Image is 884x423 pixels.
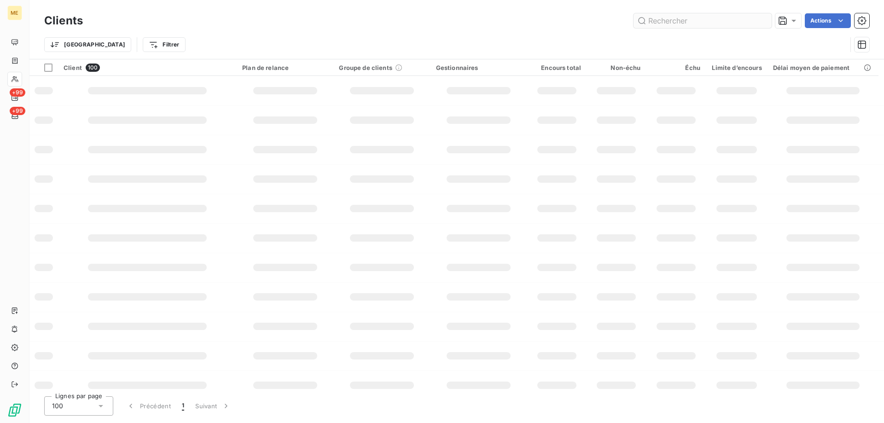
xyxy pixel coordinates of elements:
span: +99 [10,88,25,97]
span: 100 [52,401,63,411]
span: 100 [86,64,100,72]
button: Précédent [121,396,176,416]
div: Plan de relance [242,64,328,71]
div: Limite d’encours [711,64,762,71]
button: Suivant [190,396,236,416]
span: Groupe de clients [339,64,392,71]
span: 1 [182,401,184,411]
span: +99 [10,107,25,115]
a: +99 [7,90,22,105]
div: Gestionnaires [436,64,522,71]
h3: Clients [44,12,83,29]
input: Rechercher [634,13,772,28]
div: ME [7,6,22,20]
button: Actions [805,13,851,28]
button: [GEOGRAPHIC_DATA] [44,37,131,52]
button: Filtrer [143,37,185,52]
span: Client [64,64,82,71]
div: Encours total [533,64,581,71]
div: Non-échu [592,64,640,71]
button: 1 [176,396,190,416]
div: Échu [652,64,700,71]
img: Logo LeanPay [7,403,22,417]
a: +99 [7,109,22,123]
div: Délai moyen de paiement [773,64,873,71]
